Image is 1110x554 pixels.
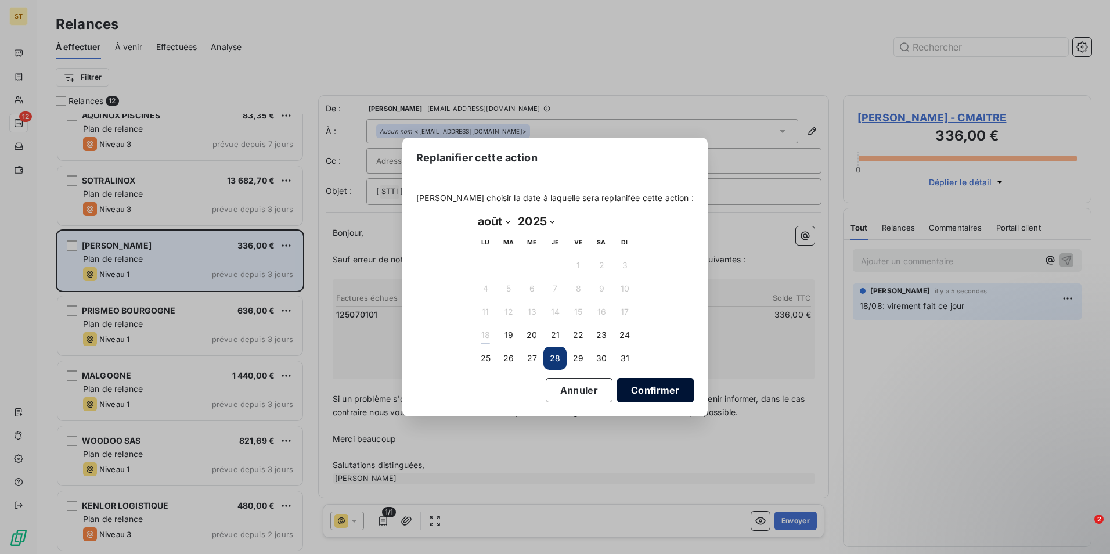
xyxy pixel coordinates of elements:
button: 13 [520,300,543,323]
button: 21 [543,323,567,347]
button: 11 [474,300,497,323]
button: 12 [497,300,520,323]
span: 2 [1094,515,1104,524]
button: Confirmer [617,378,694,402]
button: 29 [567,347,590,370]
button: 16 [590,300,613,323]
th: samedi [590,231,613,254]
button: 4 [474,277,497,300]
button: 24 [613,323,636,347]
iframe: Intercom live chat [1071,515,1098,542]
button: 8 [567,277,590,300]
button: 18 [474,323,497,347]
button: 22 [567,323,590,347]
button: 6 [520,277,543,300]
iframe: Intercom notifications message [878,441,1110,523]
th: dimanche [613,231,636,254]
button: 14 [543,300,567,323]
button: 28 [543,347,567,370]
button: Annuler [546,378,612,402]
button: 7 [543,277,567,300]
th: mercredi [520,231,543,254]
button: 9 [590,277,613,300]
th: jeudi [543,231,567,254]
button: 25 [474,347,497,370]
button: 23 [590,323,613,347]
button: 10 [613,277,636,300]
th: lundi [474,231,497,254]
th: mardi [497,231,520,254]
button: 31 [613,347,636,370]
button: 26 [497,347,520,370]
button: 17 [613,300,636,323]
button: 5 [497,277,520,300]
span: Replanifier cette action [416,150,538,166]
th: vendredi [567,231,590,254]
span: [PERSON_NAME] choisir la date à laquelle sera replanifée cette action : [416,192,694,204]
button: 1 [567,254,590,277]
button: 3 [613,254,636,277]
button: 2 [590,254,613,277]
button: 15 [567,300,590,323]
button: 19 [497,323,520,347]
button: 30 [590,347,613,370]
button: 20 [520,323,543,347]
button: 27 [520,347,543,370]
